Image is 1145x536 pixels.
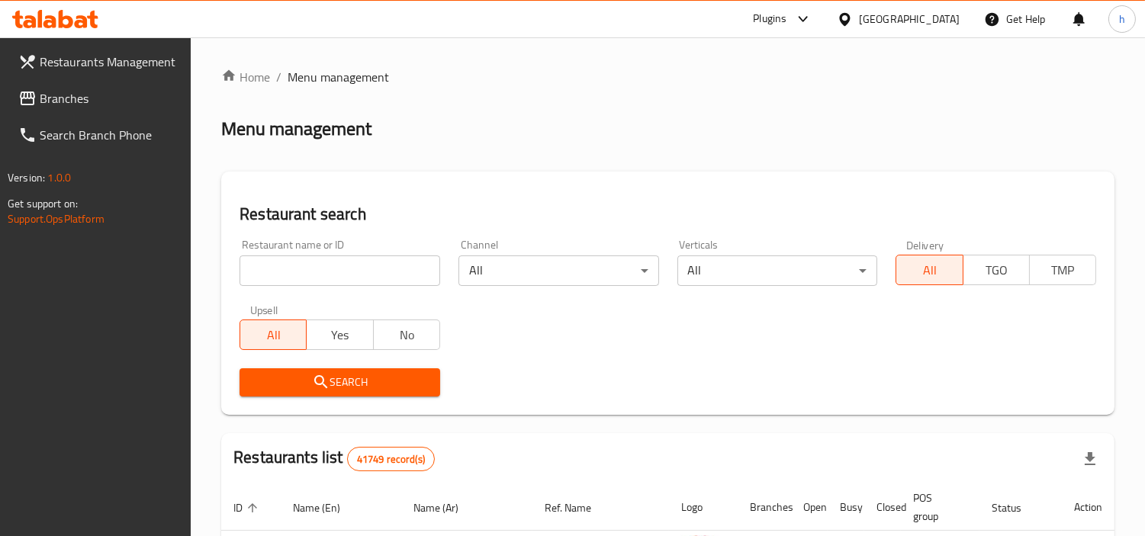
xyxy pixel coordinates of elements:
[306,319,373,350] button: Yes
[1029,255,1096,285] button: TMP
[221,68,270,86] a: Home
[1072,441,1108,477] div: Export file
[246,324,301,346] span: All
[373,319,440,350] button: No
[458,255,659,286] div: All
[6,43,191,80] a: Restaurants Management
[545,499,611,517] span: Ref. Name
[8,209,105,229] a: Support.OpsPlatform
[221,117,371,141] h2: Menu management
[6,80,191,117] a: Branches
[970,259,1024,281] span: TGO
[669,484,738,531] th: Logo
[753,10,786,28] div: Plugins
[380,324,434,346] span: No
[1062,484,1114,531] th: Action
[288,68,389,86] span: Menu management
[738,484,791,531] th: Branches
[276,68,281,86] li: /
[913,489,961,525] span: POS group
[791,484,828,531] th: Open
[221,68,1114,86] nav: breadcrumb
[233,499,262,517] span: ID
[8,194,78,213] span: Get support on:
[1036,259,1090,281] span: TMP
[233,446,435,471] h2: Restaurants list
[414,499,479,517] span: Name (Ar)
[348,452,434,467] span: 41749 record(s)
[864,484,901,531] th: Closed
[313,324,367,346] span: Yes
[828,484,864,531] th: Busy
[906,239,944,250] label: Delivery
[677,255,878,286] div: All
[902,259,957,281] span: All
[963,255,1030,285] button: TGO
[40,126,179,144] span: Search Branch Phone
[859,11,960,27] div: [GEOGRAPHIC_DATA]
[240,255,440,286] input: Search for restaurant name or ID..
[40,89,179,108] span: Branches
[8,168,45,188] span: Version:
[6,117,191,153] a: Search Branch Phone
[40,53,179,71] span: Restaurants Management
[347,447,435,471] div: Total records count
[992,499,1041,517] span: Status
[252,373,428,392] span: Search
[293,499,360,517] span: Name (En)
[240,203,1096,226] h2: Restaurant search
[896,255,963,285] button: All
[240,319,307,350] button: All
[250,304,278,315] label: Upsell
[47,168,71,188] span: 1.0.0
[240,368,440,396] button: Search
[1119,11,1125,27] span: h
